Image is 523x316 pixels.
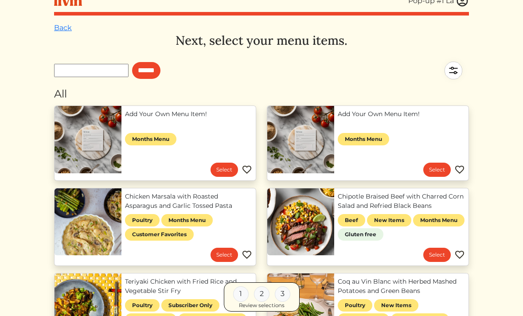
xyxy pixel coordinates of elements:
[233,286,249,301] div: 1
[125,192,252,211] a: Chicken Marsala with Roasted Asparagus and Garlic Tossed Pasta
[125,109,252,119] a: Add Your Own Menu Item!
[338,192,465,211] a: Chipotle Braised Beef with Charred Corn Salad and Refried Black Beans
[54,23,72,32] a: Back
[242,250,252,260] img: Favorite menu item
[275,286,290,301] div: 3
[338,109,465,119] a: Add Your Own Menu Item!
[54,86,469,102] div: All
[338,277,465,296] a: Coq au Vin Blanc with Herbed Mashed Potatoes and Green Beans
[242,164,252,175] img: Favorite menu item
[224,282,300,312] a: 1 2 3 Review selections
[423,163,451,177] a: Select
[211,163,238,177] a: Select
[454,250,465,260] img: Favorite menu item
[239,301,285,309] div: Review selections
[423,248,451,262] a: Select
[438,55,469,86] img: filter-5a7d962c2457a2d01fc3f3b070ac7679cf81506dd4bc827d76cf1eb68fb85cd7.svg
[125,277,252,296] a: Teriyaki Chicken with Fried Rice and Vegetable Stir Fry
[54,33,469,48] h3: Next, select your menu items.
[454,164,465,175] img: Favorite menu item
[211,248,238,262] a: Select
[254,286,269,301] div: 2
